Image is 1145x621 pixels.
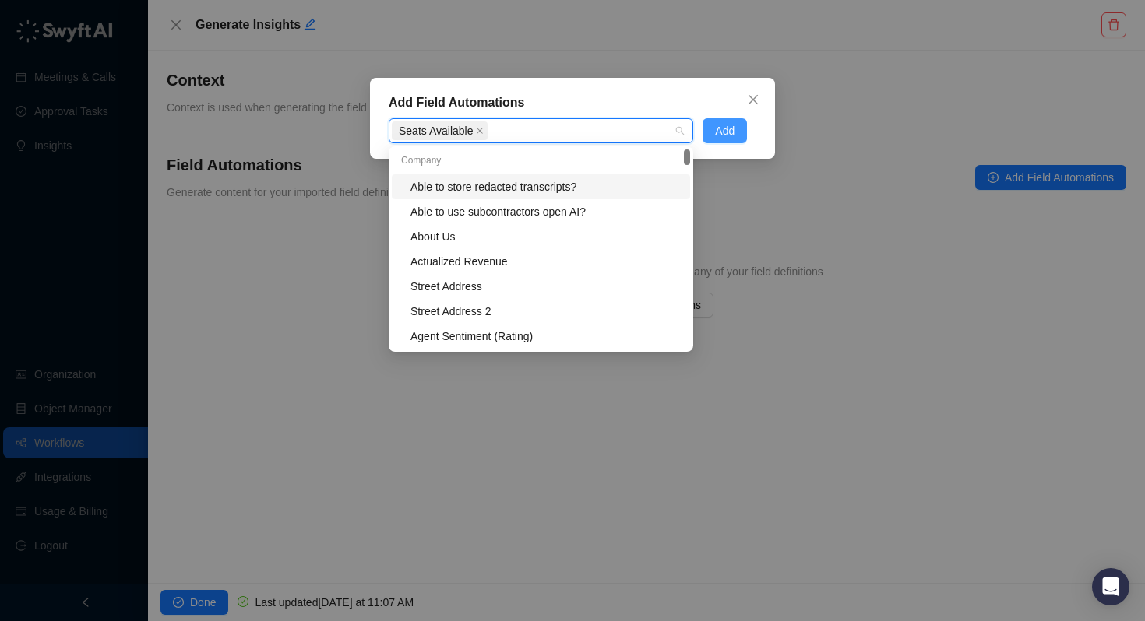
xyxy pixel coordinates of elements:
div: Able to store redacted transcripts? [410,178,681,195]
span: close [747,93,759,106]
div: Able to store redacted transcripts? [392,174,690,199]
div: Street Address 2 [392,299,690,324]
div: About Us [410,228,681,245]
div: Open Intercom Messenger [1092,568,1129,605]
button: Add [703,118,747,143]
div: Actualized Revenue [392,249,690,274]
span: Seats Available [392,121,488,140]
div: Agent Sentiment (Rating) [392,324,690,349]
div: Actualized Revenue [410,253,681,270]
span: Add [715,122,735,139]
button: Close [741,87,766,112]
div: Add Field Automations [389,93,756,112]
div: Street Address 2 [410,303,681,320]
div: About Us [392,224,690,249]
div: Agent Sentiment (Rating) [410,328,681,345]
div: Able to use subcontractors open AI? [392,199,690,224]
span: Seats Available [399,122,473,139]
div: Street Address [392,274,690,299]
span: close [476,127,484,135]
div: Street Address [410,278,681,295]
div: Company [392,149,690,174]
div: Able to use subcontractors open AI? [410,203,681,220]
